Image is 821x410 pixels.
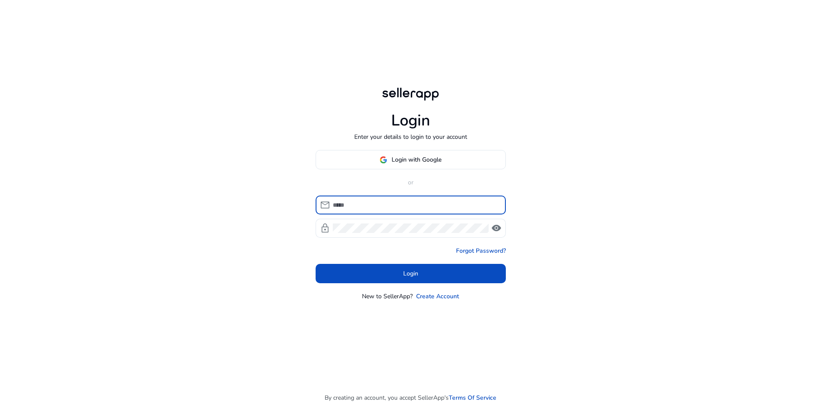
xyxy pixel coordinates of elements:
span: visibility [491,223,502,233]
p: or [316,178,506,187]
img: google-logo.svg [380,156,387,164]
span: lock [320,223,330,233]
button: Login [316,264,506,283]
p: Enter your details to login to your account [354,132,467,141]
span: Login [403,269,418,278]
p: New to SellerApp? [362,292,413,301]
span: Login with Google [392,155,441,164]
span: mail [320,200,330,210]
a: Forgot Password? [456,246,506,255]
h1: Login [391,111,430,130]
a: Terms Of Service [449,393,496,402]
a: Create Account [416,292,459,301]
button: Login with Google [316,150,506,169]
